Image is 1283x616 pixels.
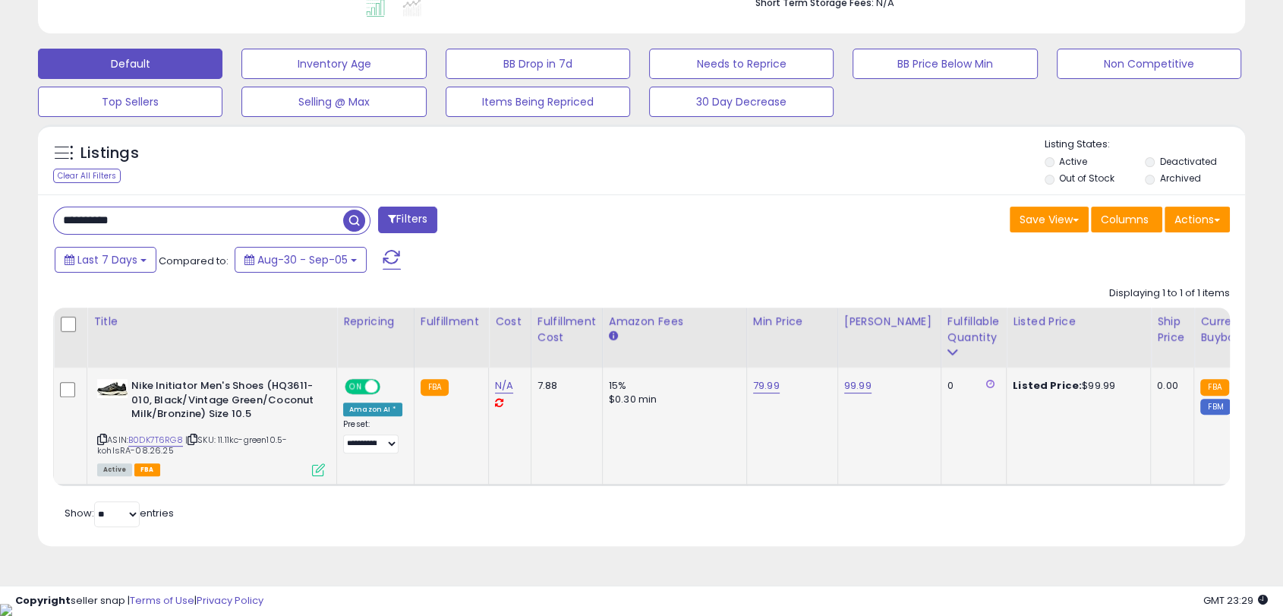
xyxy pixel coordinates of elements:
span: OFF [378,381,402,393]
div: 7.88 [537,379,591,393]
button: Top Sellers [38,87,222,117]
div: $0.30 min [609,393,735,406]
button: Needs to Reprice [649,49,834,79]
span: Columns [1101,212,1149,227]
span: 2025-09-15 23:29 GMT [1203,593,1268,608]
strong: Copyright [15,593,71,608]
div: Repricing [343,314,408,330]
div: Min Price [753,314,831,330]
div: Displaying 1 to 1 of 1 items [1109,286,1230,301]
button: BB Drop in 7d [446,49,630,79]
div: Preset: [343,419,402,453]
small: Amazon Fees. [609,330,618,343]
div: Amazon Fees [609,314,740,330]
a: B0DK7T6RG8 [128,434,183,447]
a: Terms of Use [130,593,194,608]
div: 0 [947,379,995,393]
label: Out of Stock [1059,172,1114,185]
small: FBA [421,379,449,396]
h5: Listings [80,143,139,164]
span: | SKU: 11.11kc-green10.5-kohlsRA-08.26.25 [97,434,287,456]
label: Deactivated [1160,155,1217,168]
button: Save View [1010,207,1089,232]
a: N/A [495,378,513,393]
a: 79.99 [753,378,780,393]
span: All listings currently available for purchase on Amazon [97,463,132,476]
div: Clear All Filters [53,169,121,183]
div: Listed Price [1013,314,1144,330]
span: Last 7 Days [77,252,137,267]
div: Fulfillable Quantity [947,314,1000,346]
div: Amazon AI * [343,403,402,416]
div: $99.99 [1013,379,1139,393]
span: ON [346,381,365,393]
span: Compared to: [159,254,229,268]
span: Show: entries [65,506,174,520]
button: Non Competitive [1057,49,1241,79]
label: Active [1059,155,1087,168]
a: 99.99 [844,378,872,393]
div: Fulfillment Cost [537,314,596,346]
div: Fulfillment [421,314,482,330]
div: 0.00 [1157,379,1182,393]
div: Current Buybox Price [1200,314,1278,346]
small: FBA [1200,379,1228,396]
img: 412DCaXGoAL._SL40_.jpg [97,379,128,398]
button: Filters [378,207,437,233]
b: Nike Initiator Men's Shoes (HQ3611-010, Black/Vintage Green/Coconut Milk/Bronzine) Size 10.5 [131,379,316,425]
button: Inventory Age [241,49,426,79]
b: Listed Price: [1013,378,1082,393]
small: FBM [1200,399,1230,415]
div: [PERSON_NAME] [844,314,935,330]
button: Columns [1091,207,1162,232]
button: Last 7 Days [55,247,156,273]
p: Listing States: [1045,137,1245,152]
button: 30 Day Decrease [649,87,834,117]
div: ASIN: [97,379,325,475]
div: Title [93,314,330,330]
div: seller snap | | [15,594,263,608]
div: 15% [609,379,735,393]
button: Aug-30 - Sep-05 [235,247,367,273]
div: Cost [495,314,525,330]
span: FBA [134,463,160,476]
span: Aug-30 - Sep-05 [257,252,348,267]
button: BB Price Below Min [853,49,1037,79]
button: Selling @ Max [241,87,426,117]
label: Archived [1160,172,1201,185]
div: Ship Price [1157,314,1187,346]
button: Actions [1165,207,1230,232]
button: Items Being Repriced [446,87,630,117]
a: Privacy Policy [197,593,263,608]
button: Default [38,49,222,79]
